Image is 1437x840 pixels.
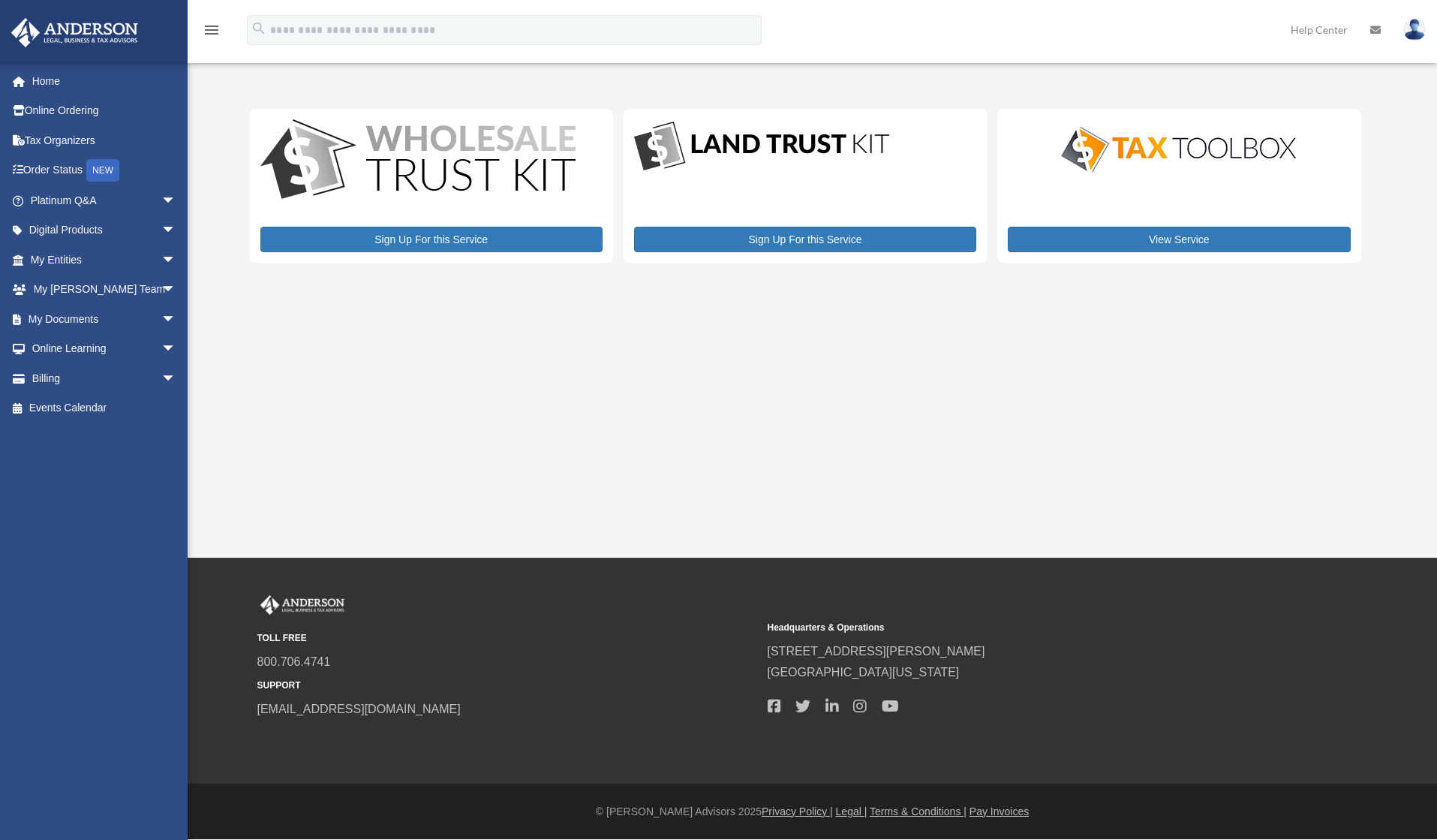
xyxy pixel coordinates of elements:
span: arrow_drop_down [161,215,191,246]
div: © [PERSON_NAME] Advisors 2025 [188,802,1437,821]
a: Pay Invoices [970,805,1029,817]
img: WS-Trust-Kit-lgo-1.jpg [260,119,576,203]
a: Sign Up For this Service [260,227,603,252]
a: My Entitiesarrow_drop_down [11,245,199,275]
span: arrow_drop_down [161,185,191,216]
small: Headquarters & Operations [768,620,1267,636]
a: Online Learningarrow_drop_down [11,334,199,364]
a: Tax Organizers [11,125,199,155]
a: View Service [1008,227,1350,252]
a: Online Ordering [11,96,199,126]
a: Terms & Conditions | [870,805,967,817]
a: Events Calendar [11,393,199,423]
img: Anderson Advisors Platinum Portal [7,18,143,47]
a: Legal | [836,805,867,817]
span: arrow_drop_down [161,304,191,335]
i: menu [203,21,221,39]
a: menu [203,26,221,39]
a: My Documentsarrow_drop_down [11,304,199,334]
small: TOLL FREE [257,631,757,646]
a: Home [11,66,199,96]
img: LandTrust_lgo-1.jpg [634,119,889,174]
a: Digital Productsarrow_drop_down [11,215,191,245]
small: SUPPORT [257,678,757,694]
a: My [PERSON_NAME] Teamarrow_drop_down [11,275,199,305]
a: Order StatusNEW [11,155,199,186]
span: arrow_drop_down [161,275,191,306]
span: arrow_drop_down [161,245,191,275]
a: Sign Up For this Service [634,227,976,252]
i: search [251,20,267,37]
a: Platinum Q&Aarrow_drop_down [11,185,199,215]
span: arrow_drop_down [161,363,191,394]
div: NEW [86,159,119,182]
a: [GEOGRAPHIC_DATA][US_STATE] [768,666,960,679]
a: Privacy Policy | [762,805,833,817]
a: [STREET_ADDRESS][PERSON_NAME] [768,645,985,658]
a: [EMAIL_ADDRESS][DOMAIN_NAME] [257,703,461,715]
img: Anderson Advisors Platinum Portal [257,595,347,615]
img: User Pic [1403,19,1426,41]
a: Billingarrow_drop_down [11,363,199,393]
a: 800.706.4741 [257,655,331,668]
span: arrow_drop_down [161,334,191,365]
